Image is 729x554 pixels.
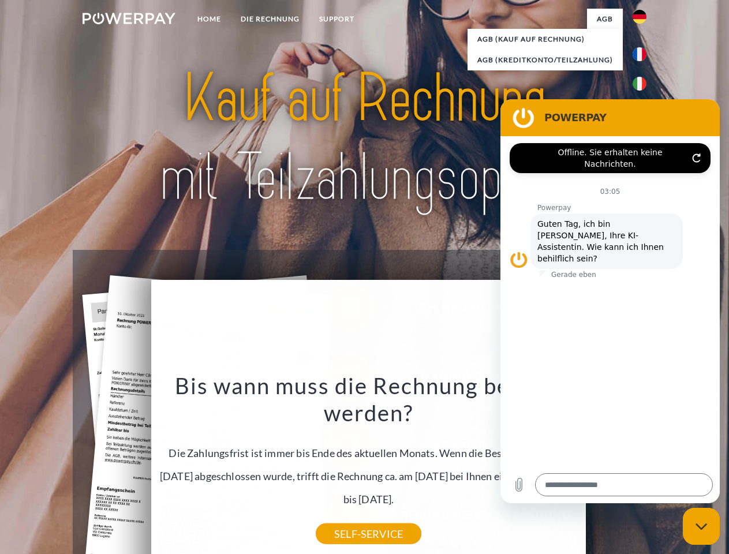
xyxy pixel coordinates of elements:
[231,9,309,29] a: DIE RECHNUNG
[158,372,580,427] h3: Bis wann muss die Rechnung bezahlt werden?
[633,47,646,61] img: fr
[587,9,623,29] a: agb
[158,372,580,534] div: Die Zahlungsfrist ist immer bis Ende des aktuellen Monats. Wenn die Bestellung z.B. am [DATE] abg...
[188,9,231,29] a: Home
[309,9,364,29] a: SUPPORT
[468,29,623,50] a: AGB (Kauf auf Rechnung)
[500,99,720,503] iframe: Messaging-Fenster
[83,13,175,24] img: logo-powerpay-white.svg
[633,77,646,91] img: it
[468,50,623,70] a: AGB (Kreditkonto/Teilzahlung)
[633,10,646,24] img: de
[316,523,421,544] a: SELF-SERVICE
[683,508,720,545] iframe: Schaltfläche zum Öffnen des Messaging-Fensters; Konversation läuft
[110,55,619,221] img: title-powerpay_de.svg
